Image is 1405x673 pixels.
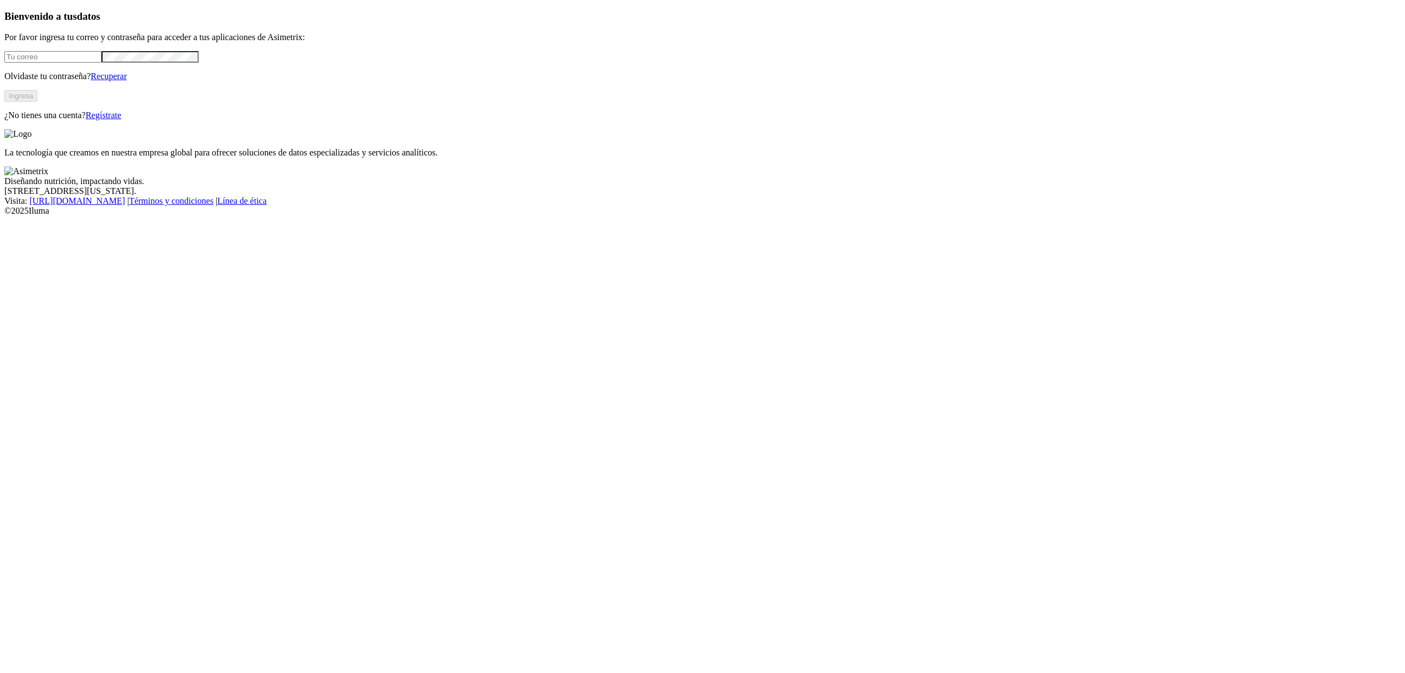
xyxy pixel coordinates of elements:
[86,110,121,120] a: Regístrate
[4,90,37,102] button: Ingresa
[91,71,127,81] a: Recuperar
[4,196,1401,206] div: Visita : | |
[4,32,1401,42] p: Por favor ingresa tu correo y contraseña para acceder a tus aplicaciones de Asimetrix:
[4,148,1401,158] p: La tecnología que creamos en nuestra empresa global para ofrecer soluciones de datos especializad...
[129,196,213,205] a: Términos y condiciones
[4,110,1401,120] p: ¿No tienes una cuenta?
[4,129,32,139] img: Logo
[30,196,125,205] a: [URL][DOMAIN_NAME]
[4,166,48,176] img: Asimetrix
[4,51,102,63] input: Tu correo
[77,10,100,22] span: datos
[4,186,1401,196] div: [STREET_ADDRESS][US_STATE].
[4,10,1401,23] h3: Bienvenido a tus
[4,176,1401,186] div: Diseñando nutrición, impactando vidas.
[217,196,267,205] a: Línea de ética
[4,71,1401,81] p: Olvidaste tu contraseña?
[4,206,1401,216] div: © 2025 Iluma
